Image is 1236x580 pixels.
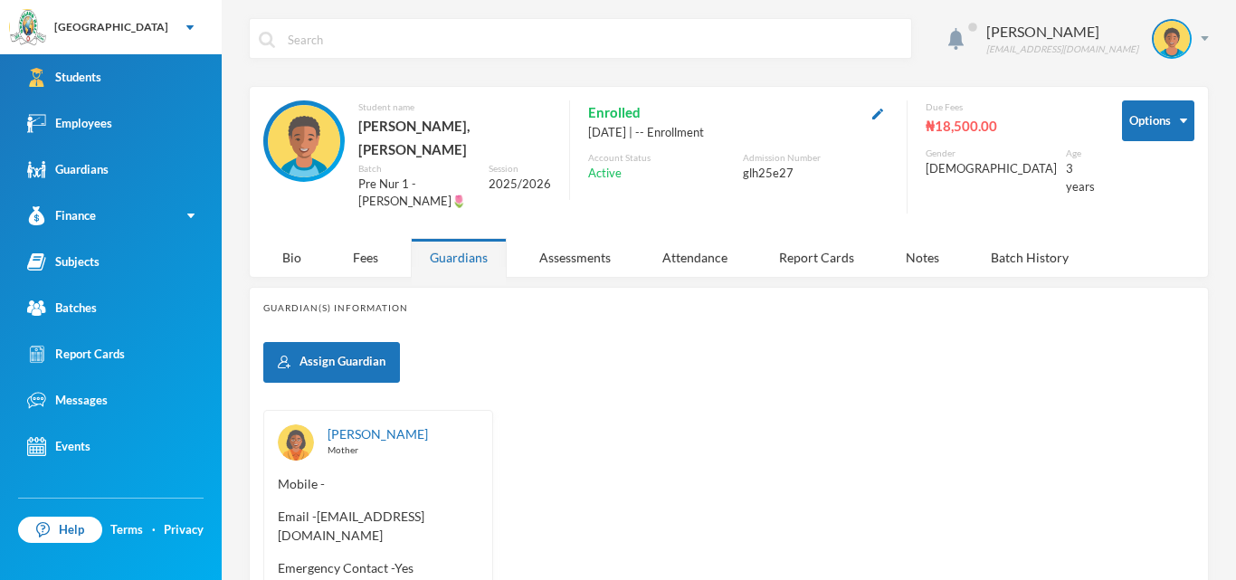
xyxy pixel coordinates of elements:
[926,114,1095,138] div: ₦18,500.00
[18,517,102,544] a: Help
[743,151,889,165] div: Admission Number
[27,68,101,87] div: Students
[588,124,889,142] div: [DATE] | -- Enrollment
[278,474,479,493] span: Mobile -
[1066,147,1095,160] div: Age
[328,426,428,442] a: [PERSON_NAME]
[986,43,1138,56] div: [EMAIL_ADDRESS][DOMAIN_NAME]
[867,102,889,123] button: Edit
[1122,100,1194,141] button: Options
[263,342,400,383] button: Assign Guardian
[926,100,1095,114] div: Due Fees
[27,252,100,271] div: Subjects
[588,151,734,165] div: Account Status
[887,238,958,277] div: Notes
[27,206,96,225] div: Finance
[643,238,746,277] div: Attendance
[358,114,551,162] div: [PERSON_NAME], [PERSON_NAME]
[27,391,108,410] div: Messages
[27,437,90,456] div: Events
[588,100,641,124] span: Enrolled
[588,165,622,183] span: Active
[926,147,1057,160] div: Gender
[926,160,1057,178] div: [DEMOGRAPHIC_DATA]
[334,238,397,277] div: Fees
[278,558,479,577] span: Emergency Contact - Yes
[259,32,275,48] img: search
[27,160,109,179] div: Guardians
[358,100,551,114] div: Student name
[489,162,551,176] div: Session
[268,105,340,177] img: STUDENT
[263,238,320,277] div: Bio
[986,21,1138,43] div: [PERSON_NAME]
[152,521,156,539] div: ·
[489,176,551,194] div: 2025/2026
[263,301,1194,315] div: Guardian(s) Information
[110,521,143,539] a: Terms
[10,10,46,46] img: logo
[1154,21,1190,57] img: STUDENT
[1066,160,1095,195] div: 3 years
[54,19,168,35] div: [GEOGRAPHIC_DATA]
[328,443,479,457] div: Mother
[27,299,97,318] div: Batches
[164,521,204,539] a: Privacy
[760,238,873,277] div: Report Cards
[411,238,507,277] div: Guardians
[358,162,475,176] div: Batch
[743,165,889,183] div: glh25e27
[27,114,112,133] div: Employees
[278,356,290,368] img: add user
[278,424,314,461] img: GUARDIAN
[520,238,630,277] div: Assessments
[27,345,125,364] div: Report Cards
[278,507,479,545] span: Email - [EMAIL_ADDRESS][DOMAIN_NAME]
[358,176,475,211] div: Pre Nur 1 - [PERSON_NAME]🌷
[972,238,1088,277] div: Batch History
[286,19,902,60] input: Search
